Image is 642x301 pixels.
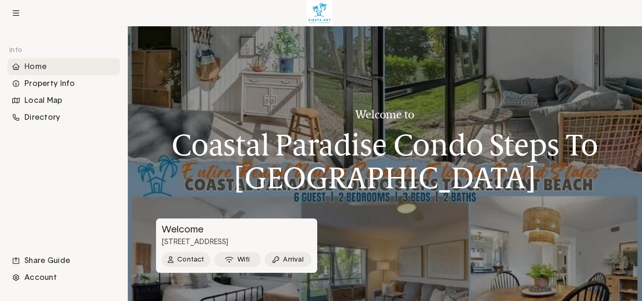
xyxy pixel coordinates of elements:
li: Navigation item [8,58,120,75]
h1: Coastal Paradise Condo Steps To [GEOGRAPHIC_DATA] [156,129,614,195]
div: Local Map [8,92,120,109]
img: Logo [307,0,332,26]
li: Navigation item [8,109,120,126]
li: Navigation item [8,252,120,269]
li: Navigation item [8,75,120,92]
button: Wifi [214,252,261,267]
h3: Welcome [156,224,315,235]
li: Navigation item [8,269,120,286]
li: Navigation item [8,92,120,109]
button: Contact [162,252,211,267]
div: Home [8,58,120,75]
div: Share Guide [8,252,120,269]
div: Property Info [8,75,120,92]
p: [STREET_ADDRESS] [156,237,317,247]
h3: Welcome to [156,108,614,121]
button: Arrival [265,252,312,267]
div: Account [8,269,120,286]
div: Directory [8,109,120,126]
